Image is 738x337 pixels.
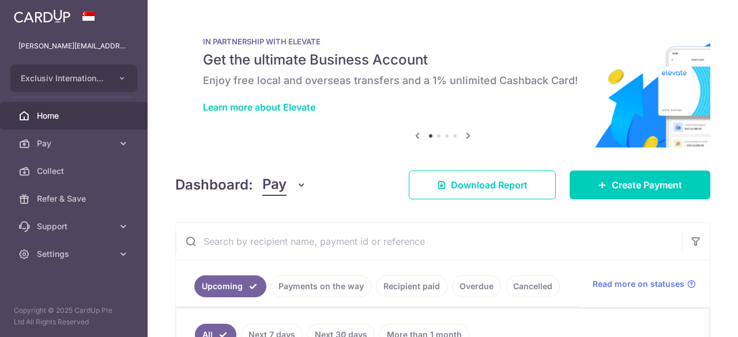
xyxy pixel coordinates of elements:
a: Create Payment [570,171,710,199]
span: Pay [262,174,287,196]
span: Settings [37,248,113,260]
a: Upcoming [194,275,266,297]
span: Exclusiv International Pte Ltd [21,73,106,84]
button: Pay [262,174,307,196]
h4: Dashboard: [175,175,253,195]
a: Cancelled [506,275,560,297]
a: Learn more about Elevate [203,101,315,113]
span: Download Report [451,178,528,192]
p: IN PARTNERSHIP WITH ELEVATE [203,37,683,46]
a: Overdue [452,275,501,297]
img: CardUp [14,9,70,23]
a: Download Report [409,171,556,199]
input: Search by recipient name, payment id or reference [176,223,682,260]
span: Refer & Save [37,193,113,205]
h6: Enjoy free local and overseas transfers and a 1% unlimited Cashback Card! [203,74,683,88]
span: Home [37,110,113,122]
img: Renovation banner [175,18,710,147]
span: Create Payment [612,178,682,192]
span: Collect [37,165,113,177]
span: Read more on statuses [593,278,684,290]
button: Exclusiv International Pte Ltd [10,65,137,92]
a: Payments on the way [271,275,371,297]
span: Pay [37,138,113,149]
a: Read more on statuses [593,278,696,290]
a: Recipient paid [376,275,447,297]
p: [PERSON_NAME][EMAIL_ADDRESS][DOMAIN_NAME] [18,40,129,52]
h5: Get the ultimate Business Account [203,51,683,69]
span: Support [37,221,113,232]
